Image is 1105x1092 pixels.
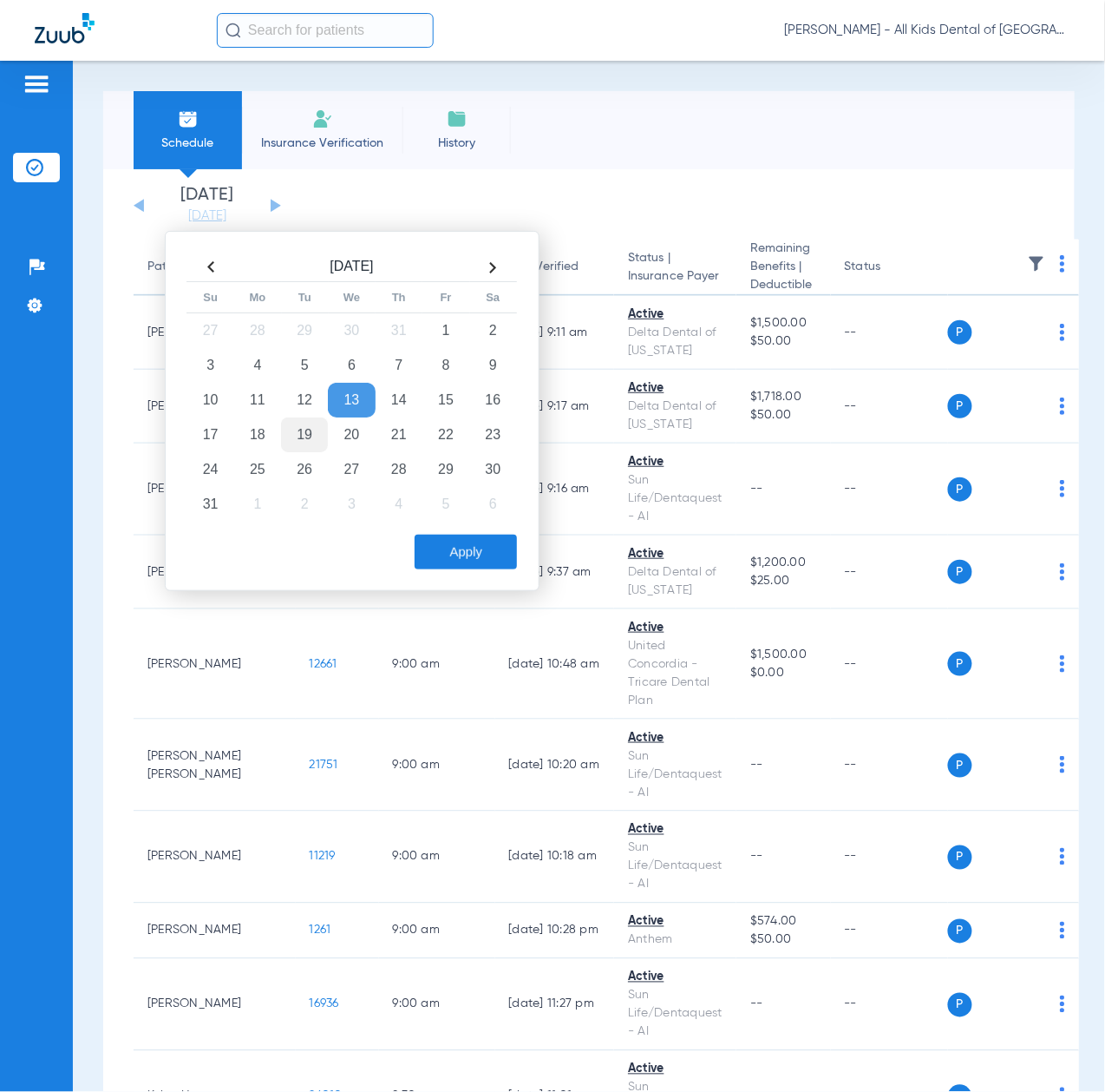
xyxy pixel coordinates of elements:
[495,370,615,444] td: [DATE] 9:17 AM
[948,477,972,502] span: P
[750,646,817,664] span: $1,500.00
[379,609,495,720] td: 9:00 AM
[495,720,615,812] td: [DATE] 10:20 AM
[147,135,229,152] span: Schedule
[310,759,338,771] span: 21751
[750,998,763,1010] span: --
[226,23,241,38] img: Search Icon
[134,959,296,1051] td: [PERSON_NAME]
[310,658,337,670] span: 12661
[1060,480,1065,497] img: group-dot-blue.svg
[1060,996,1065,1013] img: group-dot-blue.svg
[23,74,50,95] img: hamburger-icon
[628,821,722,839] div: Active
[831,296,948,370] td: --
[948,320,972,345] span: P
[155,187,259,225] li: [DATE]
[1060,398,1065,415] img: group-dot-blue.svg
[628,913,722,931] div: Active
[134,812,296,904] td: [PERSON_NAME]
[948,652,972,676] span: P
[831,812,948,904] td: --
[155,207,259,225] a: [DATE]
[831,370,948,444] td: --
[134,609,296,720] td: [PERSON_NAME]
[1060,848,1065,865] img: group-dot-blue.svg
[628,729,722,747] div: Active
[831,720,948,812] td: --
[628,931,722,950] div: Anthem
[750,913,817,931] span: $574.00
[831,609,948,720] td: --
[750,332,817,351] span: $50.00
[310,924,331,937] span: 1261
[831,444,948,536] td: --
[1060,756,1065,773] img: group-dot-blue.svg
[495,536,615,609] td: [DATE] 9:37 AM
[495,609,615,720] td: [DATE] 10:48 AM
[495,444,615,536] td: [DATE] 9:16 AM
[628,619,722,637] div: Active
[628,267,722,286] span: Insurance Payer
[948,394,972,418] span: P
[147,258,282,276] div: Patient Name
[147,258,224,276] div: Patient Name
[831,240,948,296] th: Status
[750,759,763,771] span: --
[217,13,434,48] input: Search for patients
[1018,1009,1105,1092] iframe: Chat Widget
[750,314,817,332] span: $1,500.00
[628,453,722,471] div: Active
[628,398,722,434] div: Delta Dental of [US_STATE]
[614,240,736,296] th: Status |
[628,747,722,802] div: Sun Life/Dentaquest - AI
[447,109,467,129] img: History
[35,13,95,43] img: Zuub Logo
[1060,563,1065,581] img: group-dot-blue.svg
[509,258,601,276] div: Last Verified
[310,851,336,863] span: 11219
[415,535,517,569] button: Apply
[750,483,763,495] span: --
[495,812,615,904] td: [DATE] 10:18 AM
[948,919,972,944] span: P
[628,563,722,600] div: Delta Dental of [US_STATE]
[1060,324,1065,341] img: group-dot-blue.svg
[750,554,817,572] span: $1,200.00
[628,324,722,360] div: Delta Dental of [US_STATE]
[750,388,817,406] span: $1,718.00
[628,637,722,710] div: United Concordia - Tricare Dental Plan
[310,998,339,1010] span: 16936
[379,904,495,959] td: 9:00 AM
[948,560,972,584] span: P
[178,109,199,129] img: Schedule
[628,545,722,563] div: Active
[750,572,817,590] span: $25.00
[628,987,722,1042] div: Sun Life/Dentaquest - AI
[415,135,498,152] span: History
[495,296,615,370] td: [DATE] 9:11 AM
[1028,255,1045,273] img: filter.svg
[948,845,972,870] span: P
[628,839,722,894] div: Sun Life/Dentaquest - AI
[509,258,579,276] div: Last Verified
[312,109,333,129] img: Manual Insurance Verification
[628,1061,722,1079] div: Active
[134,720,296,812] td: [PERSON_NAME] [PERSON_NAME]
[750,406,817,424] span: $50.00
[628,969,722,987] div: Active
[831,959,948,1051] td: --
[234,253,469,282] th: [DATE]
[948,993,972,1017] span: P
[750,664,817,682] span: $0.00
[628,471,722,526] div: Sun Life/Dentaquest - AI
[948,753,972,778] span: P
[750,276,817,294] span: Deductible
[736,240,831,296] th: Remaining Benefits |
[134,904,296,959] td: [PERSON_NAME]
[495,959,615,1051] td: [DATE] 11:27 PM
[379,720,495,812] td: 9:00 AM
[495,904,615,959] td: [DATE] 10:28 PM
[831,904,948,959] td: --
